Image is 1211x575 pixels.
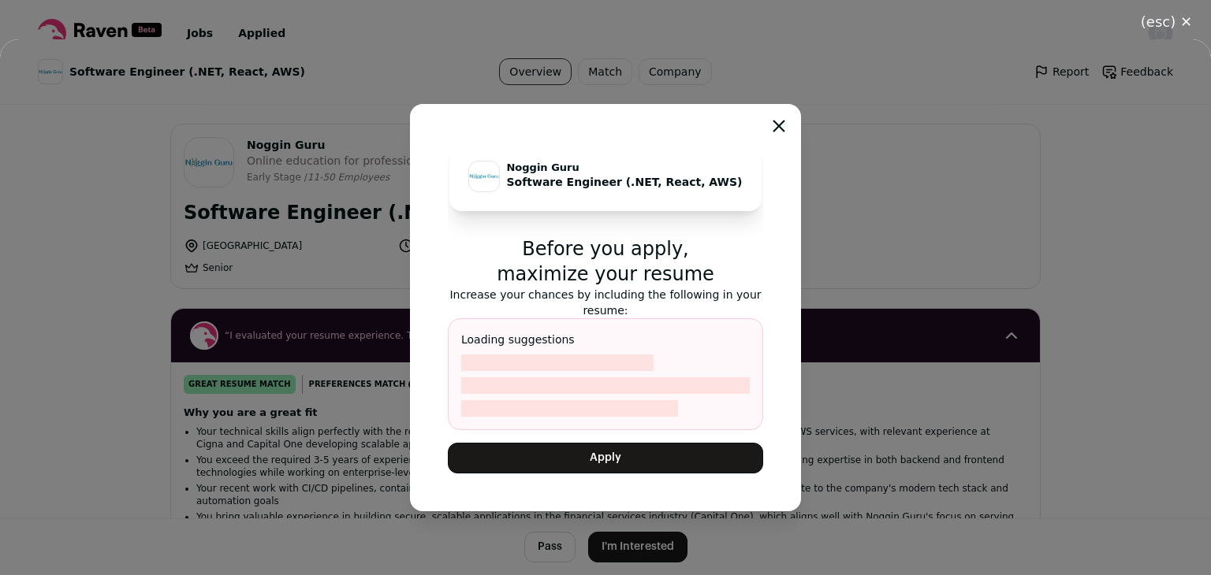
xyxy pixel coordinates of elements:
button: Apply [448,443,763,473]
button: Close modal [1122,5,1211,39]
img: 37b1b7db178bdf4a6bf931a6033738b85f1ec8f4dc5f50f125b35e4e499df6ea.png [469,173,499,179]
button: Close modal [773,120,785,132]
p: Noggin Guru [506,161,742,174]
p: Before you apply, maximize your resume [448,236,763,287]
p: Increase your chances by including the following in your resume: [448,287,763,318]
p: Software Engineer (.NET, React, AWS) [506,174,742,191]
div: Loading suggestions [448,318,763,430]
